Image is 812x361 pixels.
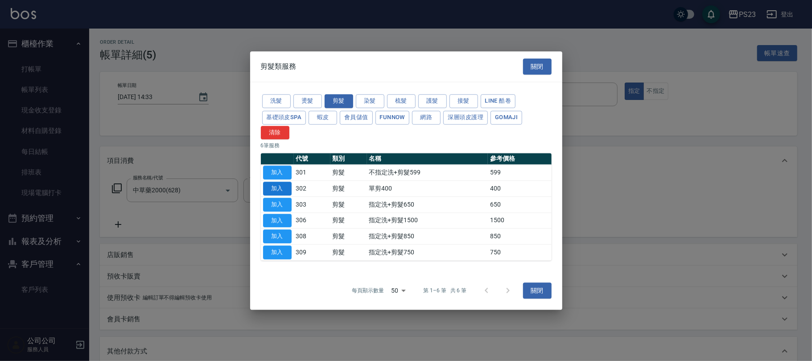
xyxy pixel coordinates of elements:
[375,111,409,124] button: FUNNOW
[330,228,367,245] td: 剪髮
[293,94,322,108] button: 燙髮
[294,245,330,261] td: 309
[488,165,551,181] td: 599
[325,94,353,108] button: 剪髮
[367,154,488,165] th: 名稱
[330,154,367,165] th: 類別
[261,126,289,140] button: 清除
[488,154,551,165] th: 參考價格
[262,111,306,124] button: 基礎頭皮SPA
[449,94,478,108] button: 接髮
[294,228,330,245] td: 308
[294,154,330,165] th: 代號
[367,197,488,213] td: 指定洗+剪髮650
[261,142,552,150] p: 6 筆服務
[263,214,292,228] button: 加入
[330,181,367,197] td: 剪髮
[367,212,488,228] td: 指定洗+剪髮1500
[294,197,330,213] td: 303
[263,230,292,244] button: 加入
[488,212,551,228] td: 1500
[330,197,367,213] td: 剪髮
[294,212,330,228] td: 306
[443,111,488,124] button: 深層頭皮護理
[367,181,488,197] td: 單剪400
[523,282,552,299] button: 關閉
[294,181,330,197] td: 302
[294,165,330,181] td: 301
[330,245,367,261] td: 剪髮
[367,165,488,181] td: 不指定洗+剪髮599
[263,198,292,212] button: 加入
[481,94,516,108] button: LINE 酷卷
[367,228,488,245] td: 指定洗+剪髮850
[261,62,297,71] span: 剪髮類服務
[352,286,384,295] p: 每頁顯示數量
[423,286,466,295] p: 第 1–6 筆 共 6 筆
[263,182,292,195] button: 加入
[330,212,367,228] td: 剪髮
[488,197,551,213] td: 650
[309,111,337,124] button: 蝦皮
[263,245,292,259] button: 加入
[262,94,291,108] button: 洗髮
[490,111,522,124] button: Gomaji
[488,245,551,261] td: 750
[340,111,373,124] button: 會員儲值
[356,94,384,108] button: 染髮
[263,166,292,180] button: 加入
[387,94,416,108] button: 梳髮
[523,58,552,75] button: 關閉
[330,165,367,181] td: 剪髮
[418,94,447,108] button: 護髮
[387,278,409,303] div: 50
[488,228,551,245] td: 850
[412,111,441,124] button: 網路
[488,181,551,197] td: 400
[367,245,488,261] td: 指定洗+剪髮750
